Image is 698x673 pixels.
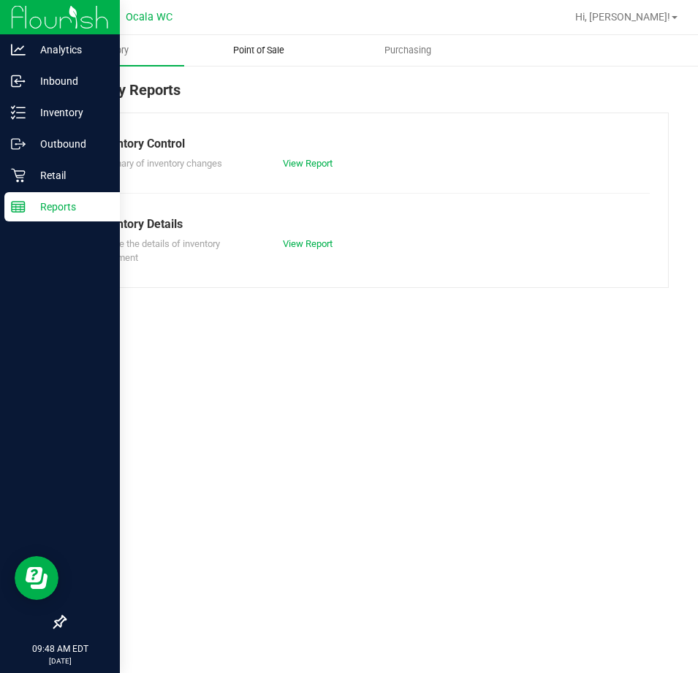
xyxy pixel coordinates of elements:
[94,238,220,264] span: Explore the details of inventory movement
[11,42,26,57] inline-svg: Analytics
[126,11,172,23] span: Ocala WC
[26,167,113,184] p: Retail
[15,556,58,600] iframe: Resource center
[94,158,222,169] span: Summary of inventory changes
[11,74,26,88] inline-svg: Inbound
[64,79,669,113] div: Inventory Reports
[26,41,113,58] p: Analytics
[365,44,451,57] span: Purchasing
[11,199,26,214] inline-svg: Reports
[283,158,333,169] a: View Report
[26,72,113,90] p: Inbound
[7,642,113,655] p: 09:48 AM EDT
[26,198,113,216] p: Reports
[26,104,113,121] p: Inventory
[575,11,670,23] span: Hi, [PERSON_NAME]!
[11,105,26,120] inline-svg: Inventory
[11,137,26,151] inline-svg: Outbound
[283,238,333,249] a: View Report
[11,168,26,183] inline-svg: Retail
[7,655,113,666] p: [DATE]
[94,216,639,233] div: Inventory Details
[333,35,482,66] a: Purchasing
[213,44,304,57] span: Point of Sale
[184,35,333,66] a: Point of Sale
[94,135,639,153] div: Inventory Control
[26,135,113,153] p: Outbound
